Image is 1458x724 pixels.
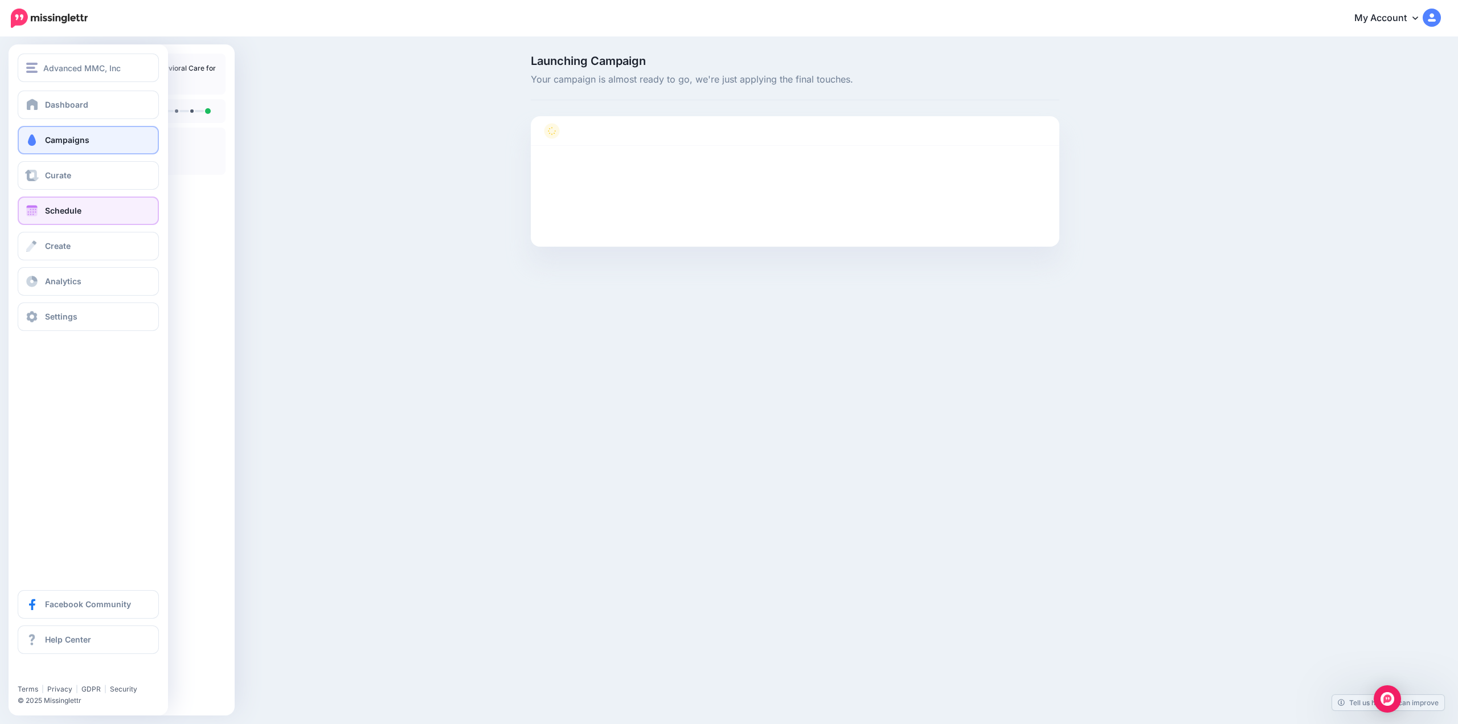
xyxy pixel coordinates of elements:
[1374,685,1401,713] div: Open Intercom Messenger
[18,695,166,706] li: © 2025 Missinglettr
[11,9,88,28] img: Missinglettr
[18,685,38,693] a: Terms
[43,62,121,75] span: Advanced MMC, Inc
[1332,695,1444,710] a: Tell us how we can improve
[531,55,1059,67] span: Launching Campaign
[18,197,159,225] a: Schedule
[18,232,159,260] a: Create
[45,599,131,609] span: Facebook Community
[18,302,159,331] a: Settings
[45,635,91,644] span: Help Center
[531,72,1059,87] span: Your campaign is almost ready to go, we're just applying the final touches.
[18,590,159,619] a: Facebook Community
[18,54,159,82] button: Advanced MMC, Inc
[45,170,71,180] span: Curate
[110,685,137,693] a: Security
[1343,5,1441,32] a: My Account
[76,685,78,693] span: |
[42,685,44,693] span: |
[45,241,71,251] span: Create
[81,685,101,693] a: GDPR
[45,276,81,286] span: Analytics
[18,126,159,154] a: Campaigns
[18,91,159,119] a: Dashboard
[18,668,104,680] iframe: Twitter Follow Button
[45,312,77,321] span: Settings
[45,135,89,145] span: Campaigns
[18,161,159,190] a: Curate
[18,267,159,296] a: Analytics
[104,685,107,693] span: |
[18,625,159,654] a: Help Center
[45,100,88,109] span: Dashboard
[45,206,81,215] span: Schedule
[47,685,72,693] a: Privacy
[26,63,38,73] img: menu.png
